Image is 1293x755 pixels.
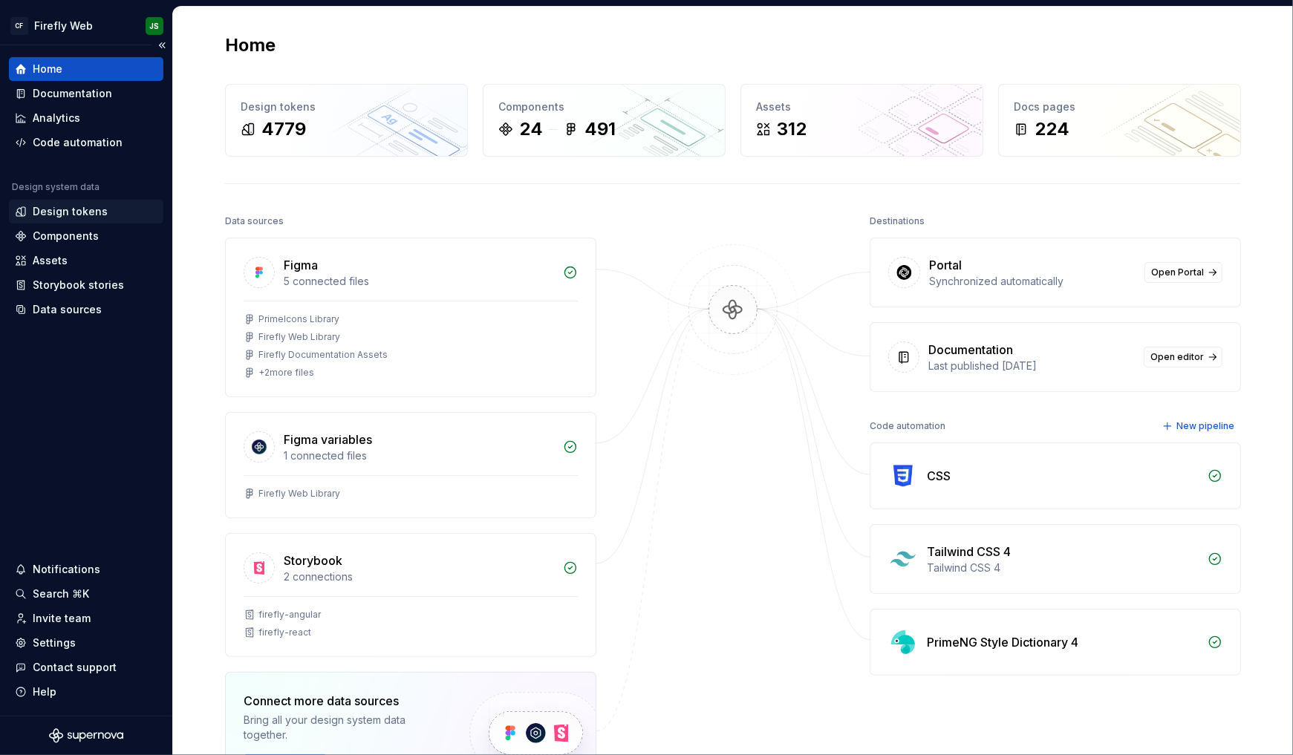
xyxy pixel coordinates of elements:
[927,543,1011,560] div: Tailwind CSS 4
[33,253,68,268] div: Assets
[284,274,554,289] div: 5 connected files
[284,569,554,584] div: 2 connections
[33,660,117,675] div: Contact support
[33,302,102,317] div: Data sources
[150,20,160,32] div: JS
[9,224,163,248] a: Components
[225,84,468,157] a: Design tokens4779
[33,135,123,150] div: Code automation
[9,131,163,154] a: Code automation
[33,684,56,699] div: Help
[258,367,314,379] div: + 2 more files
[929,274,1136,289] div: Synchronized automatically
[33,635,76,650] div: Settings
[9,680,163,704] button: Help
[9,273,163,297] a: Storybook stories
[9,249,163,272] a: Assets
[1014,99,1225,114] div: Docs pages
[498,99,710,114] div: Components
[1144,347,1222,367] a: Open editor
[9,656,163,679] button: Contact support
[870,211,925,232] div: Destinations
[258,349,388,361] div: Firefly Documentation Assets
[1151,267,1204,278] span: Open Portal
[258,627,311,638] div: firefly-react
[9,631,163,655] a: Settings
[927,467,951,485] div: CSS
[928,341,1013,359] div: Documentation
[33,229,99,244] div: Components
[241,99,452,114] div: Design tokens
[740,84,983,157] a: Assets312
[33,586,89,601] div: Search ⌘K
[870,416,945,437] div: Code automation
[9,106,163,130] a: Analytics
[1176,420,1234,432] span: New pipeline
[152,35,172,56] button: Collapse sidebar
[927,633,1078,651] div: PrimeNG Style Dictionary 4
[9,558,163,581] button: Notifications
[284,256,318,274] div: Figma
[244,692,444,710] div: Connect more data sources
[12,181,100,193] div: Design system data
[519,117,543,141] div: 24
[9,582,163,606] button: Search ⌘K
[9,57,163,81] a: Home
[929,256,962,274] div: Portal
[225,211,284,232] div: Data sources
[756,99,968,114] div: Assets
[244,713,444,742] div: Bring all your design system data together.
[927,560,1199,575] div: Tailwind CSS 4
[9,607,163,630] a: Invite team
[284,448,554,463] div: 1 connected files
[33,278,124,292] div: Storybook stories
[777,117,807,141] div: 312
[3,10,169,42] button: CFFirefly WebJS
[258,313,339,325] div: PrimeIcons Library
[1035,117,1069,141] div: 224
[33,204,108,219] div: Design tokens
[284,552,342,569] div: Storybook
[33,111,80,125] div: Analytics
[258,331,340,343] div: Firefly Web Library
[33,86,112,101] div: Documentation
[1150,351,1204,363] span: Open editor
[33,611,91,626] div: Invite team
[584,117,616,141] div: 491
[225,533,596,657] a: Storybook2 connectionsfirefly-angularfirefly-react
[10,17,28,35] div: CF
[225,412,596,518] a: Figma variables1 connected filesFirefly Web Library
[261,117,306,141] div: 4779
[483,84,726,157] a: Components24491
[284,431,372,448] div: Figma variables
[998,84,1241,157] a: Docs pages224
[33,62,62,76] div: Home
[9,200,163,223] a: Design tokens
[9,82,163,105] a: Documentation
[49,728,123,743] svg: Supernova Logo
[1144,262,1222,283] a: Open Portal
[258,609,321,621] div: firefly-angular
[225,238,596,397] a: Figma5 connected filesPrimeIcons LibraryFirefly Web LibraryFirefly Documentation Assets+2more files
[34,19,93,33] div: Firefly Web
[225,33,276,57] h2: Home
[258,488,340,500] div: Firefly Web Library
[928,359,1135,373] div: Last published [DATE]
[9,298,163,321] a: Data sources
[33,562,100,577] div: Notifications
[1158,416,1241,437] button: New pipeline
